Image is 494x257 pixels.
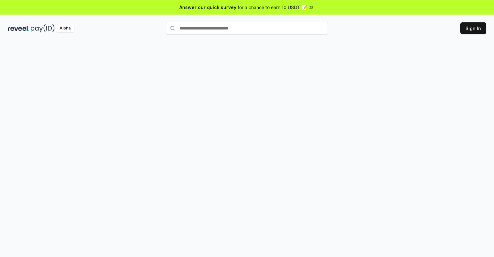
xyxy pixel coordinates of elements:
[8,24,29,32] img: reveel_dark
[179,4,236,11] span: Answer our quick survey
[238,4,307,11] span: for a chance to earn 10 USDT 📝
[460,22,486,34] button: Sign In
[31,24,55,32] img: pay_id
[56,24,74,32] div: Alpha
